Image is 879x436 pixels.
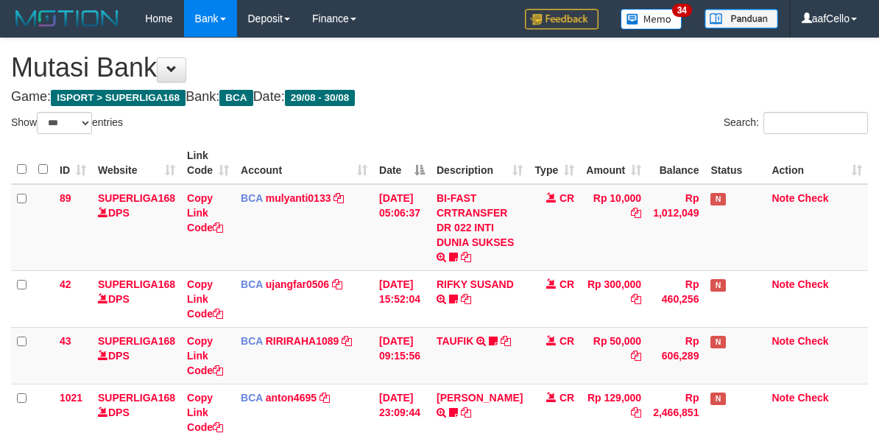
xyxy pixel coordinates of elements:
[241,192,263,204] span: BCA
[60,278,71,290] span: 42
[241,278,263,290] span: BCA
[763,112,868,134] input: Search:
[724,112,868,134] label: Search:
[431,142,529,184] th: Description: activate to sort column ascending
[37,112,92,134] select: Showentries
[461,293,471,305] a: Copy RIFKY SUSAND to clipboard
[797,278,828,290] a: Check
[797,335,828,347] a: Check
[772,192,794,204] a: Note
[797,192,828,204] a: Check
[580,184,647,271] td: Rp 10,000
[647,142,705,184] th: Balance
[797,392,828,404] a: Check
[710,393,725,405] span: Has Note
[766,142,868,184] th: Action: activate to sort column ascending
[92,184,181,271] td: DPS
[580,270,647,327] td: Rp 300,000
[60,392,82,404] span: 1021
[705,9,778,29] img: panduan.png
[92,270,181,327] td: DPS
[11,90,868,105] h4: Game: Bank: Date:
[461,251,471,263] a: Copy BI-FAST CRTRANSFER DR 022 INTI DUNIA SUKSES to clipboard
[98,278,175,290] a: SUPERLIGA168
[373,327,431,384] td: [DATE] 09:15:56
[266,335,339,347] a: RIRIRAHA1089
[631,207,641,219] a: Copy Rp 10,000 to clipboard
[437,392,523,404] a: [PERSON_NAME]
[559,392,574,404] span: CR
[559,335,574,347] span: CR
[580,142,647,184] th: Amount: activate to sort column ascending
[631,293,641,305] a: Copy Rp 300,000 to clipboard
[235,142,373,184] th: Account: activate to sort column ascending
[187,335,223,376] a: Copy Link Code
[342,335,352,347] a: Copy RIRIRAHA1089 to clipboard
[373,270,431,327] td: [DATE] 15:52:04
[631,350,641,362] a: Copy Rp 50,000 to clipboard
[772,335,794,347] a: Note
[332,278,342,290] a: Copy ujangfar0506 to clipboard
[98,335,175,347] a: SUPERLIGA168
[647,327,705,384] td: Rp 606,289
[672,4,692,17] span: 34
[461,407,471,418] a: Copy SRI BASUKI to clipboard
[710,279,725,292] span: Has Note
[525,9,599,29] img: Feedback.jpg
[181,142,235,184] th: Link Code: activate to sort column ascending
[187,392,223,433] a: Copy Link Code
[98,392,175,404] a: SUPERLIGA168
[219,90,253,106] span: BCA
[92,327,181,384] td: DPS
[333,192,344,204] a: Copy mulyanti0133 to clipboard
[11,7,123,29] img: MOTION_logo.png
[437,278,514,290] a: RIFKY SUSAND
[54,142,92,184] th: ID: activate to sort column ascending
[437,335,473,347] a: TAUFIK
[266,392,317,404] a: anton4695
[431,184,529,271] td: BI-FAST CRTRANSFER DR 022 INTI DUNIA SUKSES
[631,407,641,418] a: Copy Rp 129,000 to clipboard
[11,112,123,134] label: Show entries
[501,335,511,347] a: Copy TAUFIK to clipboard
[559,278,574,290] span: CR
[285,90,356,106] span: 29/08 - 30/08
[241,392,263,404] span: BCA
[647,270,705,327] td: Rp 460,256
[241,335,263,347] span: BCA
[187,192,223,233] a: Copy Link Code
[705,142,766,184] th: Status
[11,53,868,82] h1: Mutasi Bank
[266,278,329,290] a: ujangfar0506
[710,193,725,205] span: Has Note
[98,192,175,204] a: SUPERLIGA168
[621,9,682,29] img: Button%20Memo.svg
[60,192,71,204] span: 89
[580,327,647,384] td: Rp 50,000
[51,90,186,106] span: ISPORT > SUPERLIGA168
[647,184,705,271] td: Rp 1,012,049
[373,142,431,184] th: Date: activate to sort column descending
[266,192,331,204] a: mulyanti0133
[772,392,794,404] a: Note
[320,392,330,404] a: Copy anton4695 to clipboard
[559,192,574,204] span: CR
[529,142,580,184] th: Type: activate to sort column ascending
[187,278,223,320] a: Copy Link Code
[373,184,431,271] td: [DATE] 05:06:37
[60,335,71,347] span: 43
[772,278,794,290] a: Note
[710,336,725,348] span: Has Note
[92,142,181,184] th: Website: activate to sort column ascending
